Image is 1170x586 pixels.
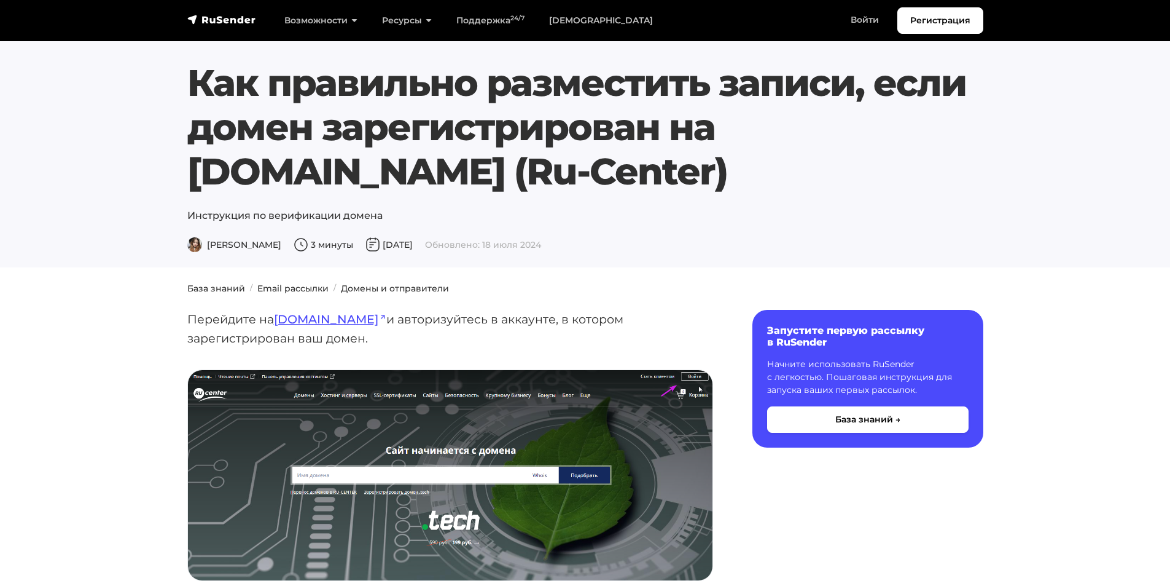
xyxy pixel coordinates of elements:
a: Email рассылки [257,283,329,294]
span: [PERSON_NAME] [187,239,281,250]
a: Возможности [272,8,370,33]
span: Обновлено: 18 июля 2024 [425,239,541,250]
a: Запустите первую рассылку в RuSender Начните использовать RuSender с легкостью. Пошаговая инструк... [752,310,983,448]
sup: 24/7 [510,14,525,22]
span: 3 минуты [294,239,353,250]
a: База знаний [187,283,245,294]
a: [DOMAIN_NAME] [274,312,386,327]
img: Дата публикации [365,237,380,252]
span: [DATE] [365,239,413,250]
a: Ресурсы [370,8,444,33]
p: Перейдите на и авторизуйтесь в аккаунте, в котором зарегистрирован ваш домен. [187,310,713,347]
img: Время чтения [294,237,308,252]
button: База знаний → [767,406,969,433]
h6: Запустите первую рассылку в RuSender [767,325,969,348]
img: RuSender [187,14,256,26]
a: Домены и отправители [341,283,449,294]
a: [DEMOGRAPHIC_DATA] [537,8,665,33]
nav: breadcrumb [180,282,991,295]
h1: Как правильно разместить записи, если домен зарегистрирован на [DOMAIN_NAME] (Ru-Center) [187,61,983,194]
a: Регистрация [897,7,983,34]
a: Войти [838,7,891,33]
p: Начните использовать RuSender с легкостью. Пошаговая инструкция для запуска ваших первых рассылок. [767,358,969,397]
p: Инструкция по верификации домена [187,208,983,223]
a: Поддержка24/7 [444,8,537,33]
